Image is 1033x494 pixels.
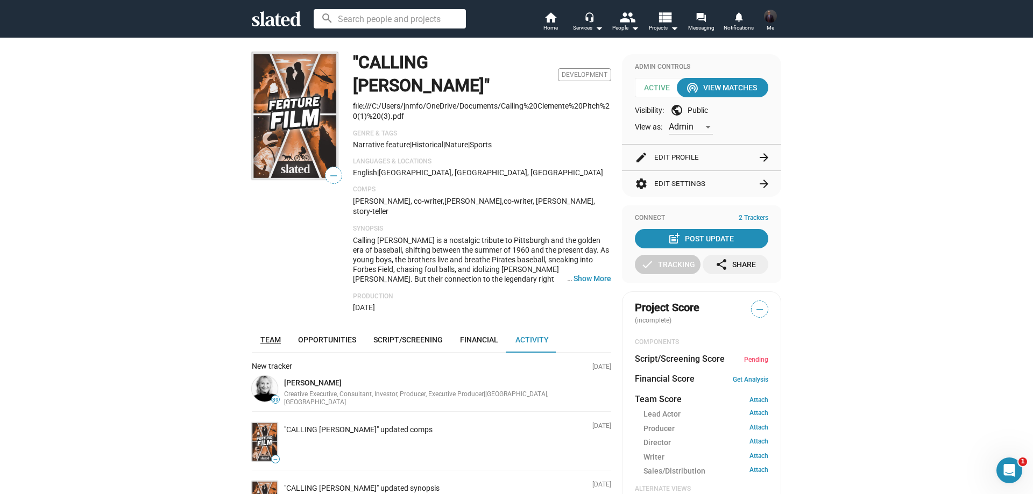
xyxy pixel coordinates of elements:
a: Team [252,327,289,353]
p: Production [353,292,611,301]
span: (incomplete) [635,317,674,324]
button: Tracking [635,255,701,274]
img: Shelly Bancroft [252,376,278,402]
a: Attach [749,396,768,404]
span: Team [260,335,281,344]
a: Attach [749,409,768,419]
span: Calling [PERSON_NAME] is a nostalgic tribute to Pittsburgh and the golden era of baseball, shifti... [353,236,609,370]
mat-icon: home [544,11,557,24]
div: Tracking [641,255,695,274]
span: English [353,168,377,177]
span: Sales/Distribution [643,466,705,476]
div: Services [573,22,603,34]
span: | [468,140,470,149]
span: [GEOGRAPHIC_DATA], [GEOGRAPHIC_DATA], [GEOGRAPHIC_DATA] [379,168,603,177]
span: Pending [744,356,768,363]
div: Post Update [670,229,734,248]
mat-icon: notifications [733,11,744,22]
p: [DATE] [592,422,611,431]
div: Alternate Views [635,485,768,493]
span: 1 [1018,457,1027,466]
dt: Financial Score [635,373,695,384]
a: Opportunities [289,327,365,353]
p: Languages & Locations [353,157,611,166]
dt: Script/Screening Score [635,353,725,364]
p: [DATE] [592,481,611,489]
mat-icon: arrow_drop_down [668,22,681,34]
mat-icon: arrow_drop_down [628,22,641,34]
span: Script/Screening [373,335,443,344]
p: file:///C:/Users/jnmfo/OneDrive/Documents/Calling%20Clemente%20Pitch%20(1)%20(3).pdf [353,101,611,121]
mat-icon: arrow_forward [758,151,770,164]
button: Edit Profile [635,145,768,170]
button: Projects [645,11,682,34]
div: Connect [635,214,768,223]
span: Home [543,22,558,34]
div: People [612,22,639,34]
a: Financial [451,327,507,353]
mat-icon: wifi_tethering [686,81,699,94]
mat-icon: edit [635,151,648,164]
span: … [562,274,574,283]
a: Get Analysis [733,376,768,383]
span: Project Score [635,300,699,315]
div: New tracker [252,361,565,371]
a: Notifications [720,11,758,34]
span: Director [643,438,671,448]
button: Share [703,255,768,274]
div: Admin Controls [635,63,768,71]
a: Attach [749,438,768,448]
mat-icon: check [641,258,654,271]
span: — [752,303,768,317]
a: Script/Screening [365,327,451,353]
p: Comps [353,185,611,194]
span: — [326,169,342,183]
a: [PERSON_NAME] [284,378,342,387]
button: Post Update [635,229,768,248]
p: Genre & Tags [353,130,611,138]
div: View Matches [688,78,757,97]
span: | [377,168,379,177]
dt: Team Score [635,393,682,405]
mat-icon: arrow_forward [758,177,770,190]
a: Activity [507,327,557,353]
h1: "CALLING [PERSON_NAME]" [353,51,554,97]
a: Shelly Bancroft [250,374,280,404]
span: Lead Actor [643,409,681,419]
mat-icon: forum [696,12,706,22]
div: Visibility: Public [635,104,768,117]
mat-icon: arrow_drop_down [592,22,605,34]
a: Home [532,11,569,34]
img: "CALLING CLEMENTE" [252,52,338,180]
span: — [272,456,279,462]
img: "CALLING CLEMENTE" [252,423,278,461]
div: "CALLING [PERSON_NAME]" updated synopsis [284,483,440,493]
p: [PERSON_NAME], co-writer,[PERSON_NAME],co-writer, [PERSON_NAME], story-teller [353,196,611,216]
mat-icon: people [619,9,635,25]
span: View as: [635,122,662,132]
mat-icon: view_list [657,9,673,25]
span: Notifications [724,22,754,34]
button: People [607,11,645,34]
a: Messaging [682,11,720,34]
span: | [410,140,412,149]
div: Share [715,255,756,274]
button: Services [569,11,607,34]
span: Activity [515,335,549,344]
mat-icon: public [670,104,683,117]
span: Admin [669,121,694,132]
p: [DATE] [592,363,611,371]
iframe: Intercom live chat [996,457,1022,483]
button: View Matches [677,78,768,97]
div: Creative Executive, Consultant, Investor, Producer, Executive Producer | [GEOGRAPHIC_DATA], [GEOG... [284,390,565,407]
a: Attach [749,466,768,476]
span: 39 [272,397,279,403]
mat-icon: post_add [668,232,681,245]
button: Edit Settings [635,171,768,197]
mat-icon: settings [635,177,648,190]
span: Writer [643,452,664,462]
span: Producer [643,424,675,434]
span: Active [635,78,687,97]
p: Synopsis [353,225,611,233]
span: Opportunities [298,335,356,344]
